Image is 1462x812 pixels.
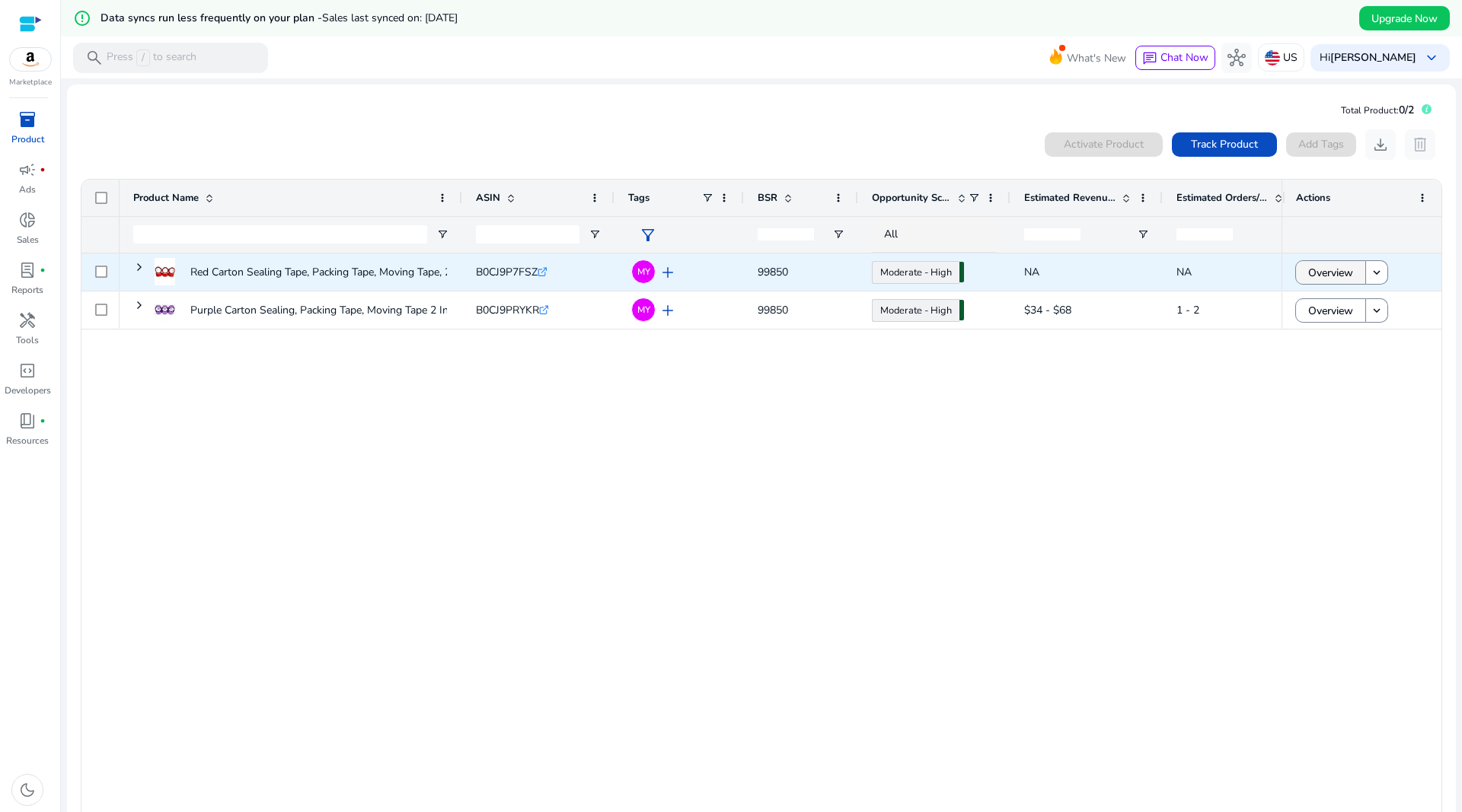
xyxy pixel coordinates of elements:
p: Sales [17,233,39,247]
span: Track Product [1191,136,1258,152]
span: download [1371,135,1390,154]
span: 99850 [758,265,788,279]
span: NA [1024,265,1039,279]
button: download [1365,129,1396,160]
span: Overview [1308,295,1353,326]
span: add [659,301,677,320]
p: Hi [1320,53,1416,63]
span: 0/2 [1399,103,1414,117]
p: Ads [19,183,36,196]
h5: Data syncs run less frequently on your plan - [101,12,458,25]
span: donut_small [18,211,37,229]
span: fiber_manual_record [40,418,46,424]
p: Developers [5,384,51,397]
span: chat [1142,51,1157,66]
span: B0CJ9PRYKR [476,303,539,317]
span: handyman [18,311,37,330]
span: NA [1176,265,1192,279]
p: Press to search [107,49,196,66]
b: [PERSON_NAME] [1330,50,1416,65]
button: Track Product [1172,132,1277,157]
span: 70.53 [959,300,964,320]
span: All [884,227,898,241]
span: Total Product: [1341,104,1399,116]
button: Overview [1295,260,1366,285]
p: Reports [11,283,43,297]
span: add [659,263,677,282]
span: lab_profile [18,261,37,279]
button: Open Filter Menu [589,228,601,240]
mat-icon: keyboard_arrow_down [1370,304,1384,317]
span: MY [637,267,650,276]
span: B0CJ9P7FSZ [476,265,538,279]
button: Overview [1295,298,1366,323]
p: Marketplace [9,77,52,88]
p: Resources [6,434,49,447]
span: campaign [18,161,37,179]
span: keyboard_arrow_down [1422,49,1441,67]
span: search [85,49,104,67]
p: Red Carton Sealing Tape, Packing Tape, Moving Tape, 2" Inch x... [190,256,493,288]
span: hub [1227,49,1246,67]
span: dark_mode [18,781,37,799]
button: hub [1221,43,1252,73]
span: Chat Now [1160,50,1208,65]
a: Moderate - High [872,299,959,322]
span: fiber_manual_record [40,167,46,173]
span: Product Name [133,191,199,205]
a: Moderate - High [872,261,959,284]
span: Actions [1296,191,1330,205]
img: amazon.svg [10,48,51,71]
span: Estimated Orders/Day [1176,191,1268,205]
p: Purple Carton Sealing, Packing Tape, Moving Tape 2 Inch x 110... [190,295,496,326]
span: inventory_2 [18,110,37,129]
span: $34 - $68 [1024,303,1071,317]
span: ASIN [476,191,500,205]
p: Tools [16,333,39,347]
span: fiber_manual_record [40,267,46,273]
p: US [1283,44,1298,71]
button: Upgrade Now [1359,6,1450,30]
span: 1 - 2 [1176,303,1199,317]
span: 99850 [758,303,788,317]
input: ASIN Filter Input [476,225,579,244]
span: / [136,49,150,66]
button: Open Filter Menu [1137,228,1149,240]
img: 419mUbirz1L._SX38_SY50_CR,0,0,38,50_.jpg [155,296,175,323]
img: us.svg [1265,50,1280,65]
span: Sales last synced on: [DATE] [322,11,458,25]
span: book_4 [18,412,37,430]
span: What's New [1067,45,1126,72]
input: Product Name Filter Input [133,225,427,244]
mat-icon: error_outline [73,9,91,27]
img: 417T9oNpklL._SX38_SY50_CR,0,0,38,50_.jpg [155,258,175,285]
mat-icon: keyboard_arrow_down [1370,266,1384,279]
span: Estimated Revenue/Day [1024,191,1116,205]
p: Product [11,132,44,146]
span: filter_alt [639,226,657,244]
span: BSR [758,191,777,205]
span: Tags [628,191,650,205]
span: Upgrade Now [1371,11,1438,27]
span: code_blocks [18,361,37,380]
button: Open Filter Menu [436,228,448,240]
button: Open Filter Menu [832,228,844,240]
span: Overview [1308,257,1353,288]
span: MY [637,305,650,314]
span: 73.16 [959,262,964,282]
button: chatChat Now [1135,46,1215,70]
span: Opportunity Score [872,191,951,205]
